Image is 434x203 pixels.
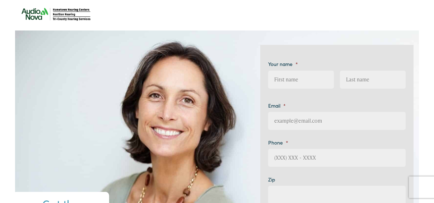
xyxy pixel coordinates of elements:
label: Email [268,102,286,109]
input: example@email.com [268,112,406,130]
label: Your name [268,61,298,67]
label: Zip [268,176,275,183]
input: Last name [340,71,406,89]
input: (XXX) XXX - XXXX [268,149,406,167]
input: First name [268,71,334,89]
label: Phone [268,139,288,146]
